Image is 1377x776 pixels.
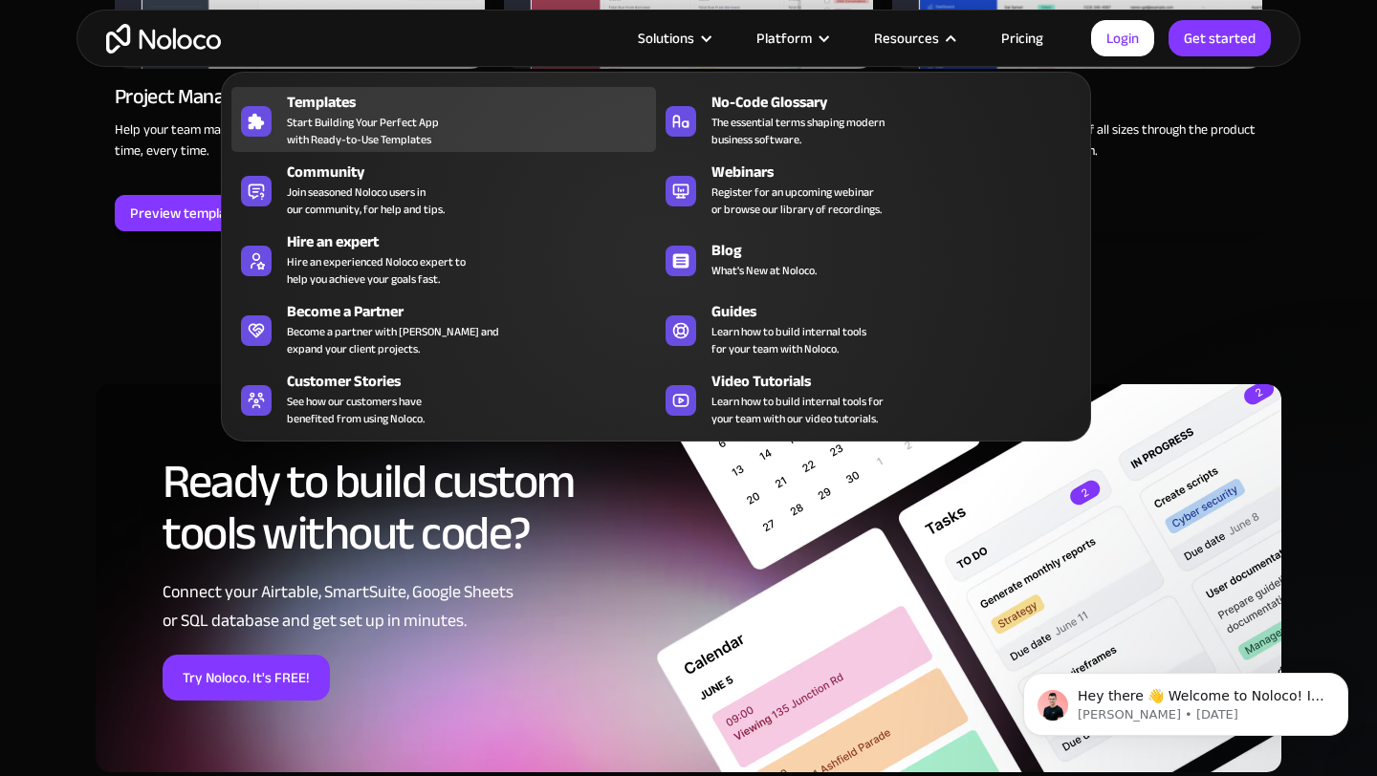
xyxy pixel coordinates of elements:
[231,87,656,152] a: TemplatesStart Building Your Perfect Appwith Ready-to-Use Templates
[656,366,1081,431] a: Video TutorialsLearn how to build internal tools foryour team with our video tutorials.
[656,87,1081,152] a: No-Code GlossaryThe essential terms shaping modernbusiness software.
[994,633,1377,766] iframe: Intercom notifications message
[231,366,656,431] a: Customer StoriesSee how our customers havebenefited from using Noloco.
[287,183,445,218] span: Join seasoned Noloco users in our community, for help and tips.
[756,26,812,51] div: Platform
[163,578,645,636] div: Connect your Airtable, SmartSuite, Google Sheets or SQL database and get set up in minutes.
[711,114,885,148] span: The essential terms shaping modern business software.
[115,119,485,162] p: Help your team manage internal resources and deliver projects on time, every time.
[656,296,1081,361] a: GuidesLearn how to build internal toolsfor your team with Noloco.
[711,91,1089,114] div: No-Code Glossary
[130,201,240,226] div: Preview template
[711,370,1089,393] div: Video Tutorials
[711,323,866,357] span: Learn how to build internal tools for your team with Noloco.
[711,161,1089,183] div: Webinars
[638,26,694,51] div: Solutions
[163,655,330,701] a: Try Noloco. It's FREE!
[287,323,499,357] div: Become a partner with [PERSON_NAME] and expand your client projects.
[287,161,665,183] div: Community
[115,83,325,110] div: Project Management App
[287,370,665,393] div: Customer Stories
[656,226,1081,291] a: BlogWhat's New at Noloco.
[977,26,1067,51] a: Pricing
[231,296,656,361] a: Become a PartnerBecome a partner with [PERSON_NAME] andexpand your client projects.
[711,183,882,218] span: Register for an upcoming webinar or browse our library of recordings.
[231,226,656,291] a: Hire an expertHire an experienced Noloco expert tohelp you achieve your goals fast.
[711,300,1089,323] div: Guides
[850,26,977,51] div: Resources
[656,157,1081,222] a: WebinarsRegister for an upcoming webinaror browse our library of recordings.
[106,24,221,54] a: home
[287,114,439,148] span: Start Building Your Perfect App with Ready-to-Use Templates
[287,230,665,253] div: Hire an expert
[1169,20,1271,56] a: Get started
[874,26,939,51] div: Resources
[614,26,732,51] div: Solutions
[221,45,1091,442] nav: Resources
[711,393,884,427] span: Learn how to build internal tools for your team with our video tutorials.
[163,456,645,559] h2: Ready to build custom tools without code?
[711,262,817,279] span: What's New at Noloco.
[1091,20,1154,56] a: Login
[711,239,1089,262] div: Blog
[231,157,656,222] a: CommunityJoin seasoned Noloco users inour community, for help and tips.
[732,26,850,51] div: Platform
[287,253,466,288] div: Hire an experienced Noloco expert to help you achieve your goals fast.
[287,300,665,323] div: Become a Partner
[287,393,425,427] span: See how our customers have benefited from using Noloco.
[287,91,665,114] div: Templates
